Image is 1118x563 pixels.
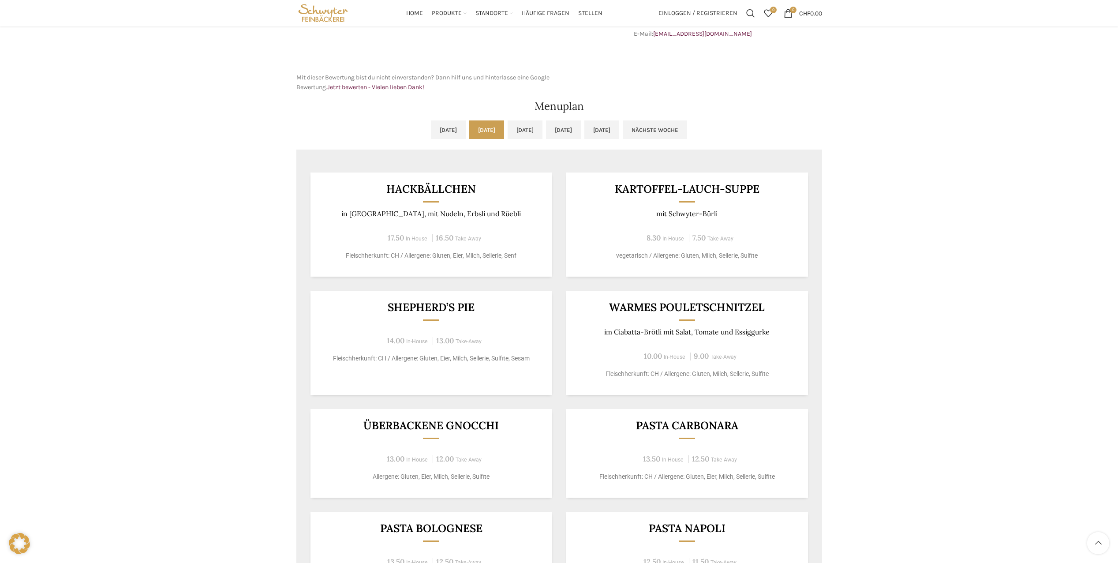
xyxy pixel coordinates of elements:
p: mit Schwyter-Bürli [577,210,797,218]
span: 13.00 [387,454,404,464]
div: Main navigation [355,4,654,22]
p: Fleischherkunft: CH / Allergene: Gluten, Eier, Milch, Sellerie, Sulfite [577,472,797,481]
span: Home [406,9,423,18]
span: Take-Away [710,354,737,360]
h3: Pasta Carbonara [577,420,797,431]
a: Site logo [296,9,351,16]
span: 10.00 [644,351,662,361]
h3: Shepherd’s Pie [321,302,541,313]
span: 12.50 [692,454,709,464]
a: [DATE] [469,120,504,139]
a: [DATE] [584,120,619,139]
a: Scroll to top button [1087,532,1109,554]
p: in [GEOGRAPHIC_DATA], mit Nudeln, Erbsli und Rüebli [321,210,541,218]
span: In-House [664,354,685,360]
span: 17.50 [388,233,404,243]
bdi: 0.00 [799,9,822,17]
div: Meine Wunschliste [759,4,777,22]
span: 14.00 [387,336,404,345]
p: Fleischherkunft: CH / Allergene: Gluten, Eier, Milch, Sellerie, Sulfite, Sesam [321,354,541,363]
span: 0 [790,7,796,13]
span: In-House [406,338,428,345]
span: 13.50 [643,454,660,464]
a: [DATE] [546,120,581,139]
p: Allergene: Gluten, Eier, Milch, Sellerie, Sulfite [321,472,541,481]
p: Telefon: E-Mail: [564,19,822,39]
span: 0 [770,7,777,13]
p: vegetarisch / Allergene: Gluten, Milch, Sellerie, Sulfite [577,251,797,260]
span: Take-Away [456,338,482,345]
span: 13.00 [436,336,454,345]
span: In-House [406,236,427,242]
p: Fleischherkunft: CH / Allergene: Gluten, Milch, Sellerie, Sulfite [577,369,797,379]
span: In-House [662,457,684,463]
span: 8.30 [647,233,661,243]
h2: Menuplan [296,101,822,112]
a: [DATE] [508,120,542,139]
a: 0 [759,4,777,22]
span: 12.00 [436,454,454,464]
span: 16.50 [436,233,453,243]
span: CHF [799,9,810,17]
a: Suchen [742,4,759,22]
span: 9.00 [694,351,709,361]
span: In-House [406,457,428,463]
span: Stellen [578,9,602,18]
a: [EMAIL_ADDRESS][DOMAIN_NAME] [653,30,752,38]
h3: Warmes Pouletschnitzel [577,302,797,313]
span: In-House [662,236,684,242]
h3: Überbackene Gnocchi [321,420,541,431]
a: Häufige Fragen [522,4,569,22]
h3: Hackbällchen [321,184,541,195]
p: Mit dieser Bewertung bist du nicht einverstanden? Dann hilf uns und hinterlasse eine Google Bewer... [296,73,555,93]
p: Fleischherkunft: CH / Allergene: Gluten, Eier, Milch, Sellerie, Senf [321,251,541,260]
a: Jetzt bewerten - Vielen lieben Dank! [327,83,424,91]
a: [DATE] [431,120,466,139]
h3: Pasta Napoli [577,523,797,534]
a: 0 CHF0.00 [779,4,826,22]
a: Einloggen / Registrieren [654,4,742,22]
p: im Ciabatta-Brötli mit Salat, Tomate und Essiggurke [577,328,797,336]
span: Einloggen / Registrieren [658,10,737,16]
span: Take-Away [707,236,733,242]
span: Produkte [432,9,462,18]
a: Produkte [432,4,467,22]
a: Stellen [578,4,602,22]
span: 7.50 [692,233,706,243]
a: Nächste Woche [623,120,687,139]
span: Take-Away [455,236,481,242]
a: Home [406,4,423,22]
span: Take-Away [711,457,737,463]
a: Standorte [475,4,513,22]
h3: Pasta Bolognese [321,523,541,534]
span: Standorte [475,9,508,18]
span: Take-Away [456,457,482,463]
span: Häufige Fragen [522,9,569,18]
h3: Kartoffel-Lauch-Suppe [577,184,797,195]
